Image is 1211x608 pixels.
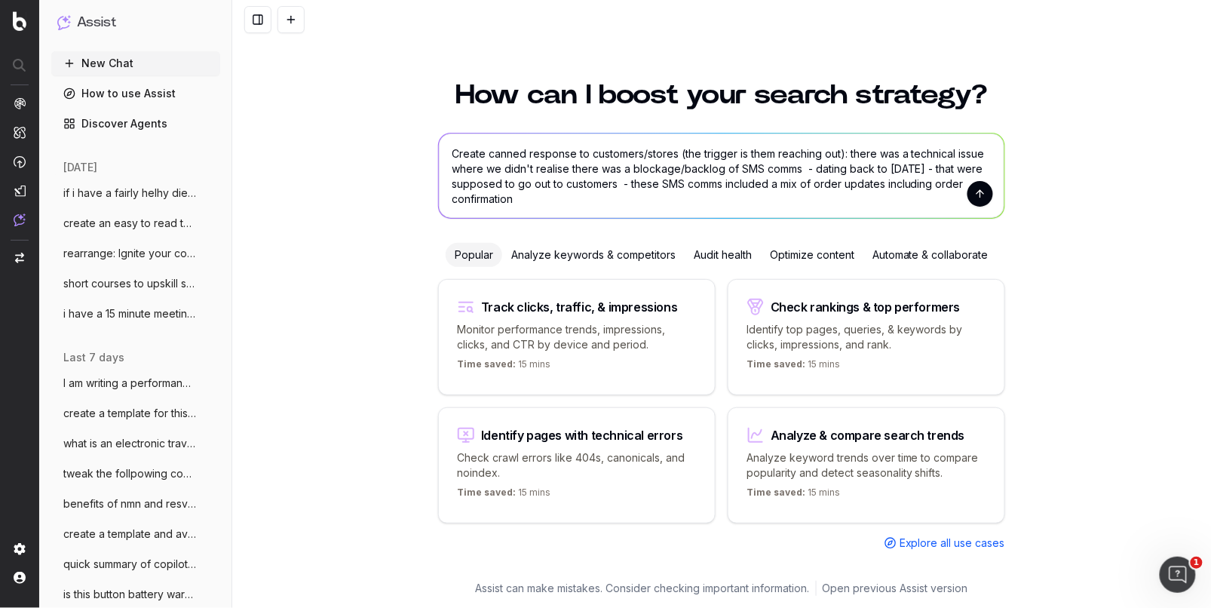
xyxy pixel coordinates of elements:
img: Botify logo [13,11,26,31]
a: Explore all use cases [884,536,1005,551]
p: 15 mins [747,487,840,505]
span: i have a 15 minute meeting with a petula [63,306,196,321]
span: short courses to upskill seo contnrt wri [63,276,196,291]
img: My account [14,572,26,584]
img: Intelligence [14,126,26,139]
button: i have a 15 minute meeting with a petula [51,302,220,326]
button: create an easy to read table that outlin [51,211,220,235]
img: Assist [57,15,71,29]
button: create a template and average character [51,522,220,546]
span: Time saved: [457,358,516,370]
img: Analytics [14,97,26,109]
span: quick summary of copilot create an agent [63,557,196,572]
img: Assist [14,213,26,226]
div: Optimize content [761,243,863,267]
span: I am writing a performance review and po [63,376,196,391]
div: Popular [446,243,502,267]
span: is this button battery warning in line w [63,587,196,602]
img: Studio [14,185,26,197]
div: Track clicks, traffic, & impressions [481,301,678,313]
button: create a template for this header for ou [51,401,220,425]
span: create an easy to read table that outlin [63,216,196,231]
p: 15 mins [457,358,550,376]
iframe: Intercom live chat [1160,557,1196,593]
p: Analyze keyword trends over time to compare popularity and detect seasonality shifts. [747,450,986,481]
h1: How can I boost your search strategy? [438,81,1005,109]
span: Time saved: [747,358,805,370]
p: Identify top pages, queries, & keywords by clicks, impressions, and rank. [747,322,986,352]
button: tweak the follpowing content to reflect [51,462,220,486]
p: Assist can make mistakes. Consider checking important information. [476,581,810,596]
button: short courses to upskill seo contnrt wri [51,272,220,296]
span: last 7 days [63,350,124,365]
div: Check rankings & top performers [771,301,961,313]
h1: Assist [77,12,116,33]
button: quick summary of copilot create an agent [51,552,220,576]
button: Assist [57,12,214,33]
span: what is an electronic travel authority E [63,436,196,451]
button: what is an electronic travel authority E [51,431,220,456]
button: is this button battery warning in line w [51,582,220,606]
div: Analyze keywords & competitors [502,243,685,267]
span: Explore all use cases [900,536,1005,551]
button: benefits of nmn and resveratrol for 53 y [51,492,220,516]
p: 15 mins [457,487,550,505]
p: 15 mins [747,358,840,376]
span: if i have a fairly helhy diet is one act [63,186,196,201]
a: Open previous Assist version [823,581,968,596]
button: New Chat [51,51,220,75]
a: How to use Assist [51,81,220,106]
span: create a template for this header for ou [63,406,196,421]
button: I am writing a performance review and po [51,371,220,395]
img: Setting [14,543,26,555]
div: Analyze & compare search trends [771,429,965,441]
a: Discover Agents [51,112,220,136]
span: create a template and average character [63,527,196,542]
div: Automate & collaborate [863,243,998,267]
span: tweak the follpowing content to reflect [63,466,196,481]
div: Identify pages with technical errors [481,429,683,441]
p: Monitor performance trends, impressions, clicks, and CTR by device and period. [457,322,697,352]
button: rearrange: Ignite your cooking potential [51,241,220,266]
p: Check crawl errors like 404s, canonicals, and noindex. [457,450,697,481]
span: [DATE] [63,160,97,175]
img: Switch project [15,253,24,263]
textarea: Create canned response to customers/stores (the trigger is them reaching out): there was a techni... [439,134,1004,218]
span: benefits of nmn and resveratrol for 53 y [63,496,196,511]
span: 1 [1191,557,1203,569]
span: rearrange: Ignite your cooking potential [63,246,196,261]
span: Time saved: [457,487,516,498]
span: Time saved: [747,487,805,498]
button: if i have a fairly helhy diet is one act [51,181,220,205]
img: Activation [14,155,26,168]
div: Audit health [685,243,761,267]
